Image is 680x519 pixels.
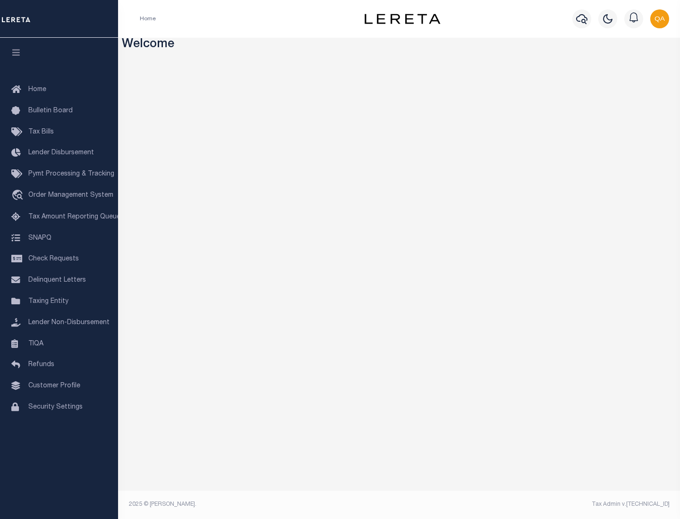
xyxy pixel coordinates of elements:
span: SNAPQ [28,234,51,241]
span: Refunds [28,361,54,368]
span: Check Requests [28,256,79,262]
img: logo-dark.svg [365,14,440,24]
div: 2025 © [PERSON_NAME]. [122,500,399,509]
span: Tax Amount Reporting Queue [28,214,120,220]
i: travel_explore [11,190,26,202]
h3: Welcome [122,38,677,52]
li: Home [140,15,156,23]
img: svg+xml;base64,PHN2ZyB4bWxucz0iaHR0cDovL3d3dy53My5vcmcvMjAwMC9zdmciIHBvaW50ZXItZXZlbnRzPSJub25lIi... [650,9,669,28]
span: Taxing Entity [28,298,68,305]
span: Order Management System [28,192,113,199]
span: Security Settings [28,404,83,410]
span: TIQA [28,340,43,347]
span: Delinquent Letters [28,277,86,284]
span: Bulletin Board [28,108,73,114]
span: Tax Bills [28,129,54,135]
span: Lender Non-Disbursement [28,319,110,326]
div: Tax Admin v.[TECHNICAL_ID] [406,500,670,509]
span: Lender Disbursement [28,150,94,156]
span: Pymt Processing & Tracking [28,171,114,177]
span: Home [28,86,46,93]
span: Customer Profile [28,383,80,389]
